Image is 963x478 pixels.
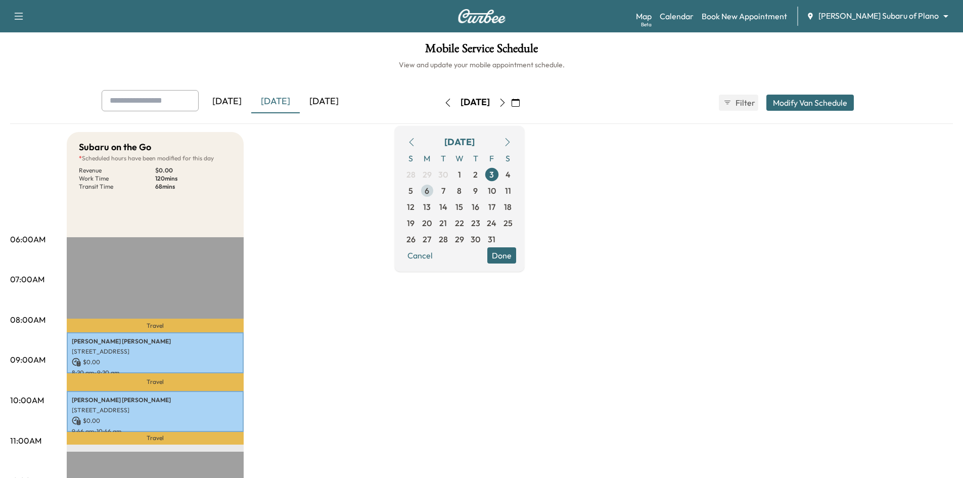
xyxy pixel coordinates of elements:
span: 19 [407,217,415,229]
span: S [500,150,516,166]
p: Work Time [79,175,155,183]
span: 7 [441,185,445,197]
button: Done [487,247,516,264]
span: 1 [458,168,461,181]
span: 27 [423,233,431,245]
p: 07:00AM [10,273,44,285]
span: 3 [489,168,494,181]
p: Travel [67,319,244,332]
p: 120 mins [155,175,232,183]
span: 26 [406,233,416,245]
h6: View and update your mobile appointment schedule. [10,60,953,70]
span: 16 [472,201,479,213]
span: 23 [471,217,480,229]
p: 10:00AM [10,394,44,406]
span: 13 [423,201,431,213]
span: 15 [455,201,463,213]
p: 06:00AM [10,233,45,245]
span: Filter [736,97,754,109]
h5: Subaru on the Go [79,140,151,154]
span: 28 [406,168,416,181]
span: 20 [422,217,432,229]
span: 29 [455,233,464,245]
span: 22 [455,217,464,229]
span: 24 [487,217,496,229]
p: Revenue [79,166,155,175]
span: 31 [488,233,495,245]
div: [DATE] [444,135,475,149]
p: 9:46 am - 10:46 am [72,427,239,436]
img: Curbee Logo [457,9,506,23]
p: Travel [67,432,244,445]
span: 11 [505,185,511,197]
button: Filter [719,95,758,111]
p: 09:00AM [10,354,45,366]
span: M [419,150,435,166]
span: 12 [407,201,415,213]
span: 29 [423,168,432,181]
p: Travel [67,373,244,391]
span: 9 [473,185,478,197]
p: $ 0.00 [155,166,232,175]
a: Book New Appointment [702,10,787,22]
p: 8:20 am - 9:20 am [72,369,239,377]
p: $ 0.00 [72,416,239,425]
span: 2 [473,168,478,181]
span: F [484,150,500,166]
span: 21 [439,217,447,229]
div: [DATE] [203,90,251,113]
p: $ 0.00 [72,358,239,367]
span: 14 [439,201,447,213]
div: [DATE] [461,96,490,109]
span: 28 [439,233,448,245]
span: S [403,150,419,166]
span: 6 [425,185,429,197]
a: MapBeta [636,10,652,22]
span: T [435,150,451,166]
h1: Mobile Service Schedule [10,42,953,60]
p: [STREET_ADDRESS] [72,347,239,356]
p: 11:00AM [10,434,41,447]
button: Modify Van Schedule [766,95,854,111]
p: 68 mins [155,183,232,191]
span: 17 [488,201,495,213]
span: 10 [488,185,496,197]
span: 8 [457,185,462,197]
div: Beta [641,21,652,28]
span: W [451,150,468,166]
p: Scheduled hours have been modified for this day [79,154,232,162]
span: T [468,150,484,166]
span: 5 [408,185,413,197]
a: Calendar [660,10,694,22]
span: 30 [438,168,448,181]
p: [STREET_ADDRESS] [72,406,239,414]
button: Cancel [403,247,437,264]
p: [PERSON_NAME] [PERSON_NAME] [72,337,239,345]
p: 08:00AM [10,314,45,326]
div: [DATE] [300,90,348,113]
span: 18 [504,201,512,213]
p: [PERSON_NAME] [PERSON_NAME] [72,396,239,404]
p: Transit Time [79,183,155,191]
span: 25 [503,217,513,229]
span: 30 [471,233,480,245]
div: [DATE] [251,90,300,113]
span: 4 [506,168,511,181]
span: [PERSON_NAME] Subaru of Plano [818,10,939,22]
